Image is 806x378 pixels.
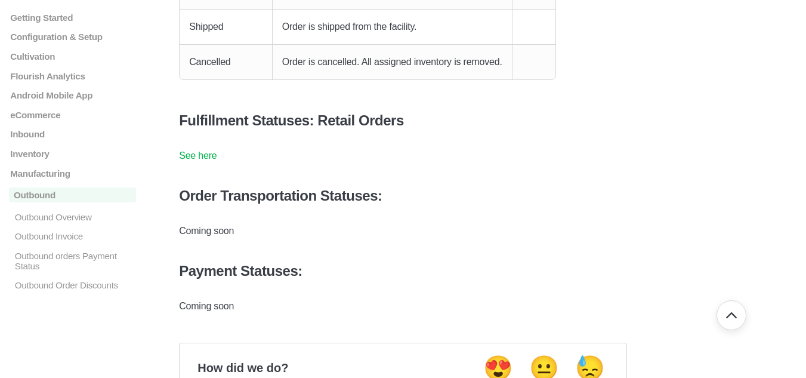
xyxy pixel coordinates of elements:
p: Outbound Overview [14,211,137,222]
p: Order is shipped from the facility. [282,19,502,35]
a: Outbound Invoice [9,231,136,241]
p: Shipped [189,19,263,35]
p: Cancelled [189,54,263,70]
a: Outbound Overview [9,211,136,222]
p: Outbound Invoice [14,231,137,241]
a: Outbound orders Payment Status [9,250,136,271]
h4: Payment Statuses: [179,263,627,279]
a: Inventory [9,149,136,159]
p: Outbound Order Discounts and Charges [14,280,137,300]
h4: Fulfillment Statuses: Retail Orders [179,112,627,129]
a: Manufacturing [9,168,136,178]
a: Configuration & Setup [9,32,136,42]
p: How did we do? [197,361,288,375]
p: Outbound orders Payment Status [14,250,137,271]
a: eCommerce [9,109,136,119]
a: Outbound [9,188,136,202]
a: Getting Started [9,12,136,22]
a: Android Mobile App [9,90,136,100]
p: Order is cancelled. All assigned inventory is removed. [282,54,502,70]
a: Outbound Order Discounts and Charges [9,280,136,300]
a: See here [179,150,217,161]
button: Go back to top of document [717,300,746,330]
p: Coming soon [179,299,627,314]
a: Flourish Analytics [9,70,136,81]
a: Inbound [9,129,136,139]
p: Coming soon [179,223,627,239]
h4: Order Transportation Statuses: [179,188,627,204]
a: Cultivation [9,51,136,61]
